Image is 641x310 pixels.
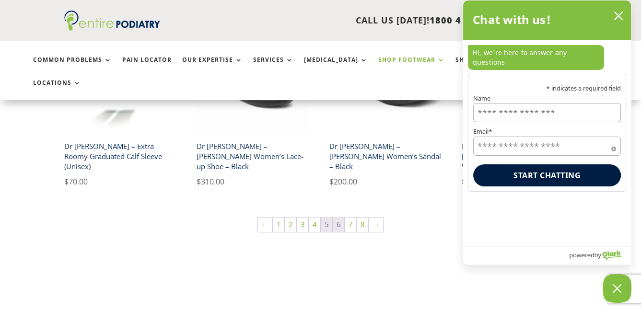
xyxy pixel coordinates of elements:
img: logo (1) [64,11,160,31]
h2: Dr [PERSON_NAME] – [PERSON_NAME] Women’s Sandal – Black [329,138,443,175]
a: ← [258,218,272,232]
span: $ [329,176,334,187]
bdi: 70.00 [64,176,88,187]
a: Dr Comfort Patty Women's Walking Shoe BlackDr [PERSON_NAME] – [PERSON_NAME] Women’s Lace-up Shoe ... [197,21,310,188]
a: Shop Footwear [378,57,445,77]
bdi: 200.00 [329,176,357,187]
a: Page 4 [309,218,320,232]
span: Page 5 [321,218,332,232]
a: Services [253,57,293,77]
p: Hi, we're here to answer any questions [468,45,604,70]
a: [MEDICAL_DATA] [304,57,368,77]
button: close chatbox [611,9,626,23]
a: Common Problems [33,57,112,77]
a: Page 8 [357,218,368,232]
span: $ [64,176,69,187]
span: $ [462,176,466,187]
button: Close Chatbox [603,274,631,303]
a: Page 3 [297,218,308,232]
span: 1800 4 ENTIRE [430,14,498,26]
a: Entire Podiatry [64,23,160,33]
span: by [594,249,601,261]
p: CALL US [DATE]! [180,14,498,27]
input: Name [473,103,621,122]
span: $ [197,176,201,187]
bdi: 310.00 [462,176,489,187]
a: Page 6 [333,218,344,232]
h2: Chat with us! [473,10,551,29]
div: chat [463,40,631,74]
a: Page 1 [273,218,284,232]
a: Powered by Olark [569,247,631,264]
span: powered [569,249,594,261]
a: Shop Foot Care [455,57,522,77]
a: Page 7 [345,218,356,232]
bdi: 310.00 [197,176,224,187]
label: Email* [473,128,621,135]
a: Page 2 [285,218,296,232]
a: Dr Comfort Lana Medium Wide Women's Sandal BlackDr [PERSON_NAME] – [PERSON_NAME] Women’s Sandal –... [329,21,443,188]
a: Locations [33,80,81,100]
input: Email [473,137,621,156]
label: Name [473,95,621,102]
a: Dr Comfort Annie X Womens Double Depth Casual Shoe BlackDr [PERSON_NAME] – [PERSON_NAME] Double D... [462,21,575,188]
span: Required field [611,145,616,149]
a: calf sleeve extra roomy dr comfortDr [PERSON_NAME] – Extra Roomy Graduated Calf Sleeve (Unisex) $... [64,21,177,188]
h2: Dr [PERSON_NAME] – [PERSON_NAME] Women’s Lace-up Shoe – Black [197,138,310,175]
a: Our Expertise [182,57,243,77]
h2: Dr [PERSON_NAME] – Extra Roomy Graduated Calf Sleeve (Unisex) [64,138,177,175]
p: * indicates a required field [473,85,621,92]
nav: Product Pagination [64,217,577,237]
h2: Dr [PERSON_NAME] – [PERSON_NAME] Double Depth Women’s Shoe – Black [462,138,575,175]
a: Pain Locator [122,57,172,77]
a: → [369,218,383,232]
button: Start chatting [473,164,621,186]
